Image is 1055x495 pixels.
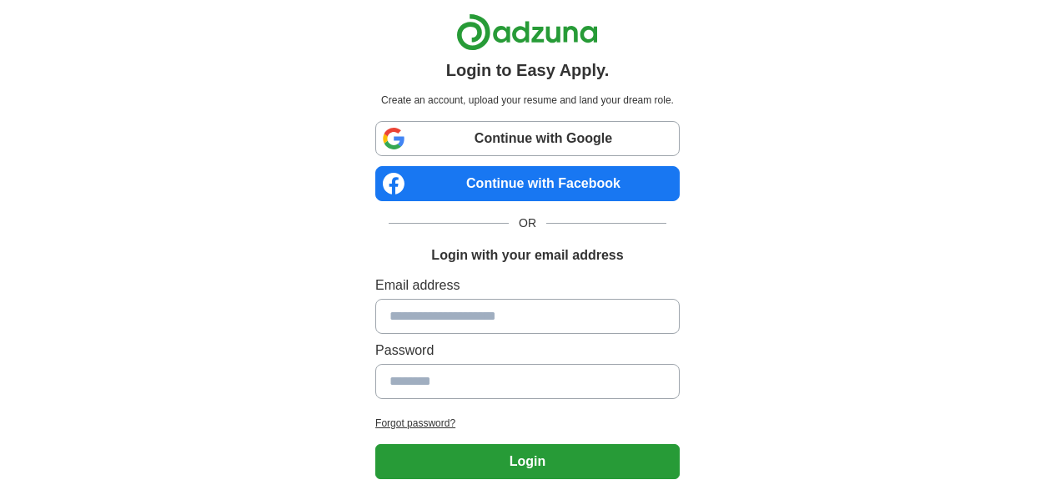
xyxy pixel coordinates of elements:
[375,166,680,201] a: Continue with Facebook
[431,245,623,265] h1: Login with your email address
[375,341,680,361] label: Password
[375,275,680,295] label: Email address
[379,93,676,108] p: Create an account, upload your resume and land your dream role.
[456,13,598,51] img: Adzuna logo
[375,121,680,156] a: Continue with Google
[446,58,610,83] h1: Login to Easy Apply.
[375,444,680,479] button: Login
[375,416,680,431] a: Forgot password?
[509,215,546,232] span: OR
